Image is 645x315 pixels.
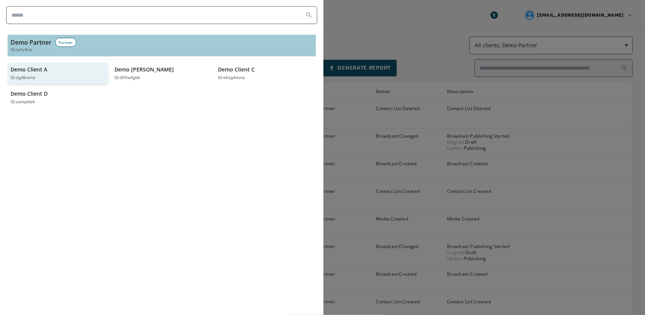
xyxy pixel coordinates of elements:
[11,90,48,98] p: Demo Client D
[8,63,108,84] button: Demo Client AID:dgt8vznd
[11,47,32,53] span: ID: iuhy4rqi
[218,75,244,81] p: ID: e5zg4mna
[11,75,35,81] p: ID: dgt8vznd
[218,66,255,73] p: Demo Client C
[8,87,108,109] button: Demo Client DID:uwiq6te4
[11,38,51,47] h3: Demo Partner
[114,66,174,73] p: Demo [PERSON_NAME]
[114,75,140,81] p: ID: d95wfgbk
[55,38,76,47] div: Partner
[111,63,212,84] button: Demo [PERSON_NAME]ID:d95wfgbk
[215,63,316,84] button: Demo Client CID:e5zg4mna
[8,35,316,56] button: Demo PartnerPartnerID:iuhy4rqi
[11,99,35,106] p: ID: uwiq6te4
[11,66,47,73] p: Demo Client A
